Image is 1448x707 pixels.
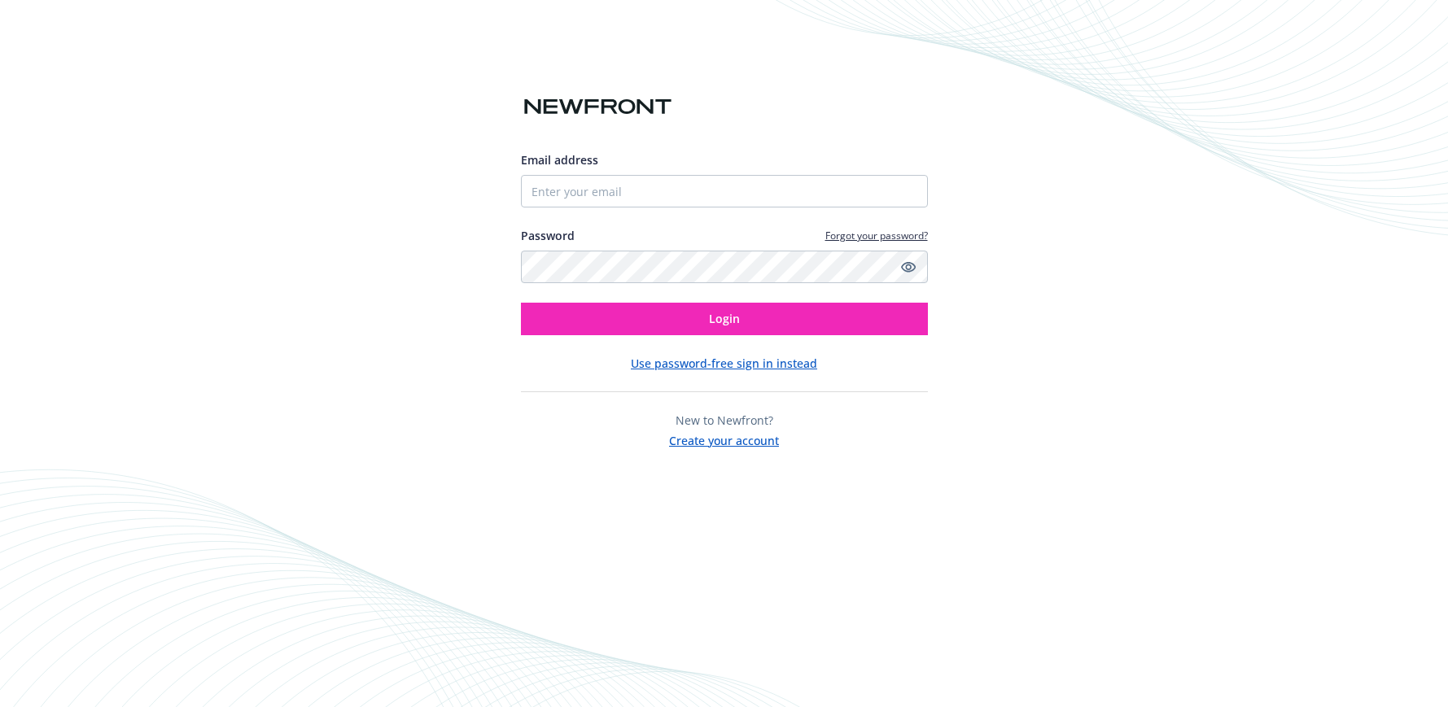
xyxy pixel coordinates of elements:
label: Password [521,227,575,244]
input: Enter your password [521,251,928,283]
span: Email address [521,152,598,168]
span: New to Newfront? [676,412,773,428]
button: Create your account [669,429,779,449]
a: Show password [899,257,918,277]
a: Forgot your password? [825,229,928,242]
img: Newfront logo [521,93,675,121]
span: Login [709,311,740,326]
button: Login [521,303,928,335]
button: Use password-free sign in instead [631,355,817,372]
input: Enter your email [521,175,928,207]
